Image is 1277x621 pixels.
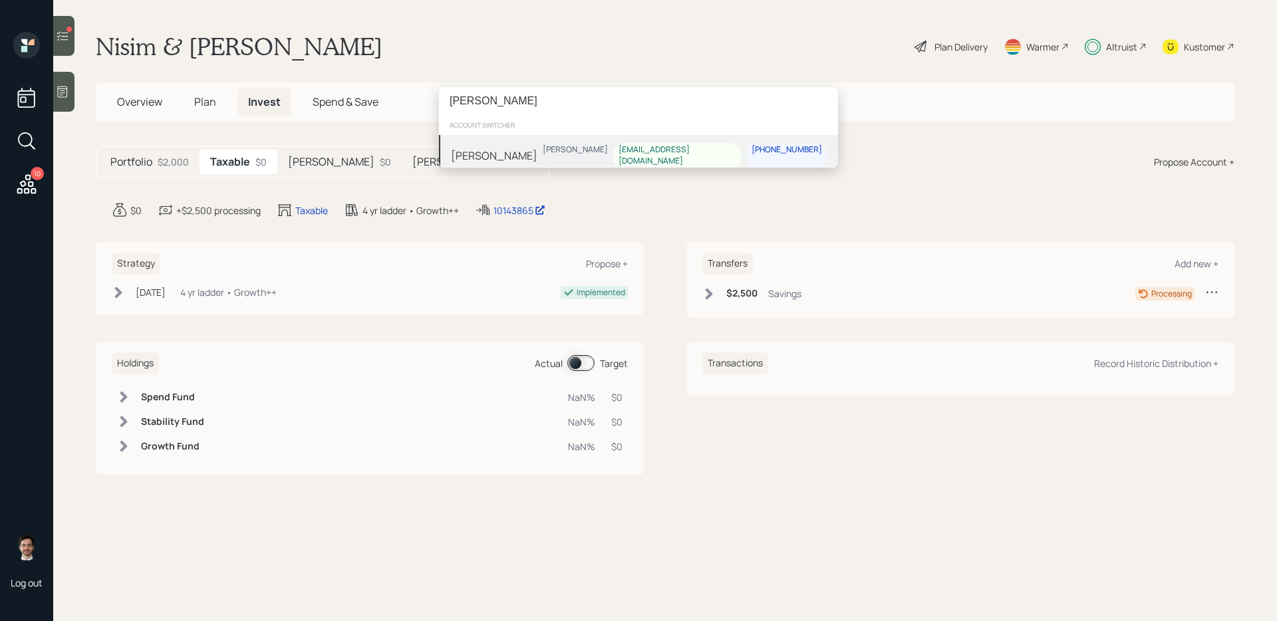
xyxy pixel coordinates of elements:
div: [PERSON_NAME] [451,148,537,164]
div: [PERSON_NAME] [543,144,608,156]
div: account switcher [439,115,838,135]
div: [PHONE_NUMBER] [752,144,822,156]
input: Type a command or search… [439,87,838,115]
div: [EMAIL_ADDRESS][DOMAIN_NAME] [619,144,736,167]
